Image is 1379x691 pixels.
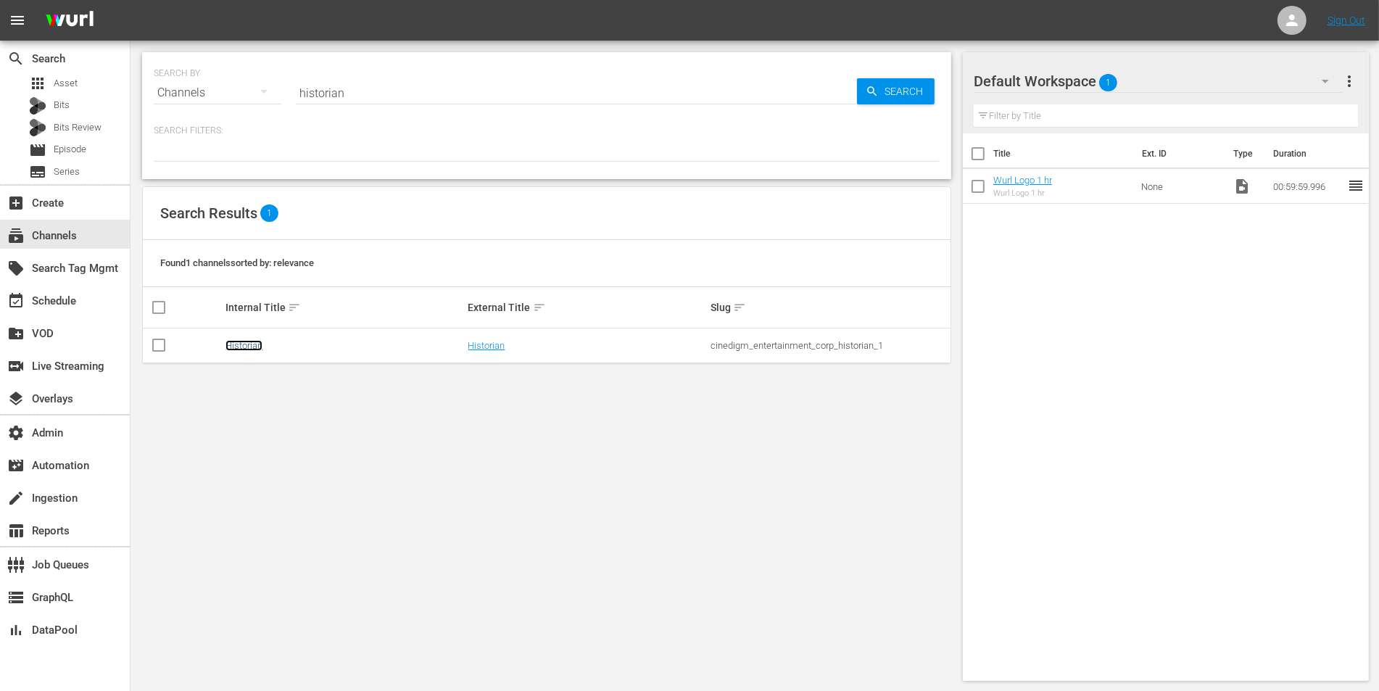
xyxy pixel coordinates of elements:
span: 1 [1099,67,1117,98]
div: Bits Review [29,119,46,136]
span: Search [7,50,25,67]
span: Reports [7,522,25,539]
img: ans4CAIJ8jUAAAAAAAAAAAAAAAAAAAAAAAAgQb4GAAAAAAAAAAAAAAAAAAAAAAAAJMjXAAAAAAAAAAAAAAAAAAAAAAAAgAT5G... [35,4,104,38]
a: Historian [225,340,262,351]
a: Sign Out [1328,15,1365,26]
span: Search [879,78,935,104]
span: Bits Review [54,120,102,135]
th: Type [1225,133,1264,174]
button: Search [857,78,935,104]
span: VOD [7,325,25,342]
span: Schedule [7,292,25,310]
th: Title [993,133,1133,174]
div: Internal Title [225,299,463,316]
span: Bits [54,98,70,112]
span: Automation [7,457,25,474]
span: 1 [260,204,278,222]
div: Wurl Logo 1 hr [993,189,1052,198]
th: Duration [1264,133,1351,174]
span: DataPool [7,621,25,639]
div: External Title [468,299,706,316]
span: Video [1233,178,1251,195]
span: menu [9,12,26,29]
span: Asset [54,76,78,91]
span: Series [54,165,80,179]
a: Historian [468,340,505,351]
span: GraphQL [7,589,25,606]
button: more_vert [1341,64,1358,99]
span: Series [29,163,46,181]
td: 00:59:59.996 [1267,169,1347,204]
div: Channels [154,73,281,113]
span: Job Queues [7,556,25,574]
span: sort [533,301,546,314]
span: sort [288,301,301,314]
a: Wurl Logo 1 hr [993,175,1052,186]
th: Ext. ID [1133,133,1225,174]
span: Live Streaming [7,357,25,375]
span: Found 1 channels sorted by: relevance [160,257,314,268]
div: Bits [29,97,46,115]
div: Slug [711,299,948,316]
span: sort [733,301,746,314]
span: reorder [1347,177,1364,194]
span: Search Tag Mgmt [7,260,25,277]
span: Create [7,194,25,212]
span: Episode [54,142,86,157]
p: Search Filters: [154,125,940,137]
span: Admin [7,424,25,442]
span: Asset [29,75,46,92]
td: None [1135,169,1228,204]
span: Channels [7,227,25,244]
span: Ingestion [7,489,25,507]
span: Overlays [7,390,25,407]
span: Episode [29,141,46,159]
div: cinedigm_entertainment_corp_historian_1 [711,340,948,351]
span: Search Results [160,204,257,222]
div: Default Workspace [974,61,1343,102]
span: more_vert [1341,73,1358,90]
